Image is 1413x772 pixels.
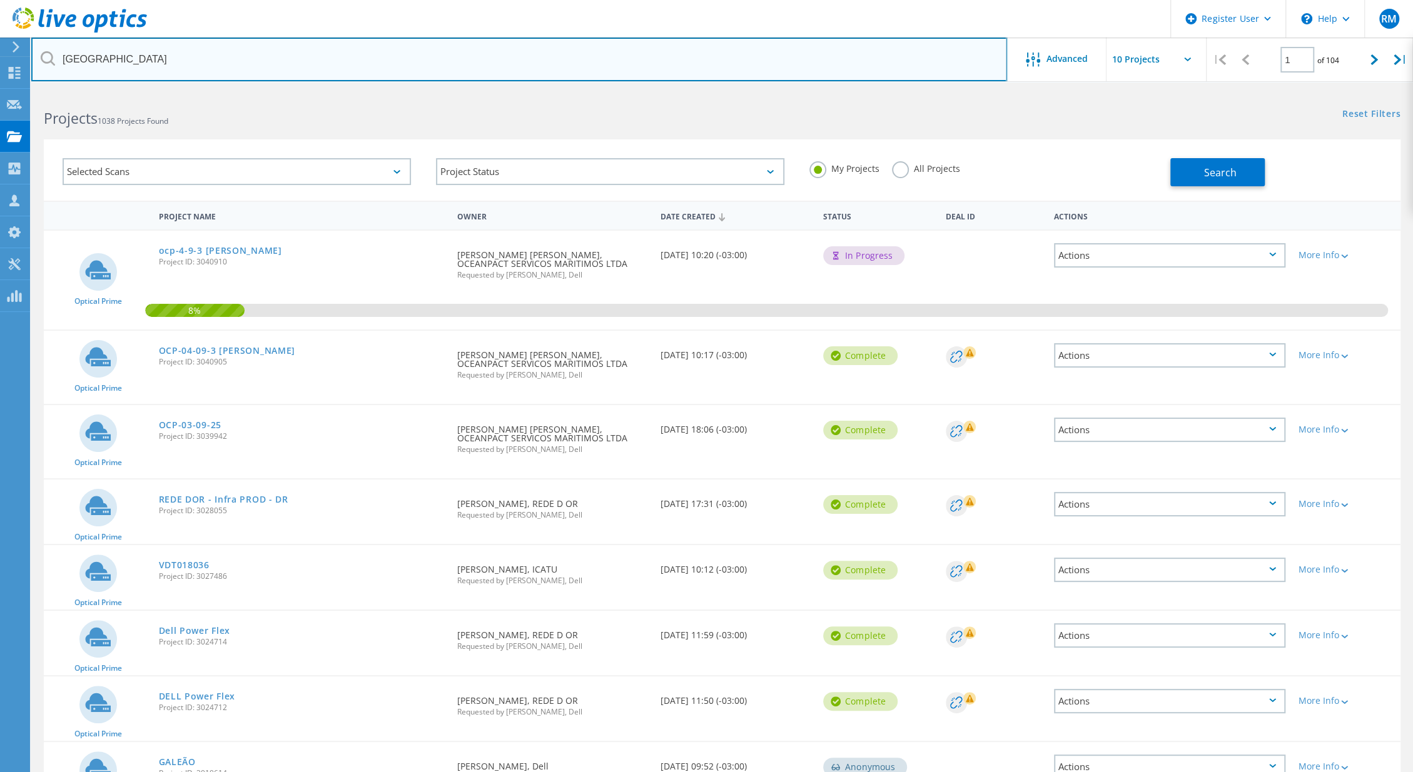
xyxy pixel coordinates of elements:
div: Owner [451,204,654,227]
div: Actions [1054,623,1285,648]
a: DELL Power Flex [159,692,236,701]
div: Complete [823,346,898,365]
div: [DATE] 10:12 (-03:00) [654,545,817,586]
div: More Info [1298,351,1394,359]
a: OCP-03-09-25 [159,421,221,429]
div: Complete [823,626,898,645]
div: [DATE] 18:06 (-03:00) [654,405,817,446]
div: | [1387,38,1413,82]
span: Requested by [PERSON_NAME], Dell [457,708,648,716]
div: Status [817,204,939,227]
a: REDE DOR - Infra PROD - DR [159,495,288,504]
div: [DATE] 17:31 (-03:00) [654,479,817,521]
div: [DATE] 11:50 (-03:00) [654,676,817,718]
span: Project ID: 3027486 [159,573,445,580]
span: Optical Prime [74,533,122,541]
span: Optical Prime [74,599,122,606]
label: All Projects [892,161,960,173]
div: [DATE] 11:59 (-03:00) [654,611,817,652]
a: Reset Filters [1342,109,1400,120]
div: [DATE] 10:17 (-03:00) [654,331,817,372]
span: Requested by [PERSON_NAME], Dell [457,446,648,453]
div: [PERSON_NAME] [PERSON_NAME], OCEANPACT SERVICOS MARITIMOS LTDA [451,405,654,466]
div: [PERSON_NAME] [PERSON_NAME], OCEANPACT SERVICOS MARITIMOS LTDA [451,331,654,391]
span: Project ID: 3024712 [159,704,445,711]
div: More Info [1298,565,1394,574]
a: OCP-04-09-3 [PERSON_NAME] [159,346,296,355]
input: Search projects by name, owner, ID, company, etc [31,38,1007,81]
div: Project Status [436,158,784,185]
div: [PERSON_NAME], REDE D OR [451,676,654,728]
div: Date Created [654,204,817,228]
div: [PERSON_NAME], ICATU [451,545,654,597]
div: Actions [1054,418,1285,442]
a: Dell Power Flex [159,626,231,635]
span: Project ID: 3040905 [159,358,445,366]
b: Projects [44,108,98,128]
span: Requested by [PERSON_NAME], Dell [457,577,648,584]
div: Complete [823,692,898,711]
a: VDT018036 [159,561,210,569]
div: | [1207,38,1232,82]
div: More Info [1298,762,1394,771]
div: Project Name [153,204,451,227]
span: RM [1381,14,1397,24]
div: [DATE] 10:20 (-03:00) [654,231,817,272]
span: Requested by [PERSON_NAME], Dell [457,511,648,519]
span: Optical Prime [74,298,122,305]
span: Search [1203,166,1236,179]
div: More Info [1298,631,1394,639]
div: More Info [1298,425,1394,434]
div: Selected Scans [63,158,411,185]
div: [PERSON_NAME], REDE D OR [451,479,654,531]
button: Search [1170,158,1265,186]
a: GALEÃO [159,758,196,766]
a: Live Optics Dashboard [13,26,147,35]
span: Project ID: 3039942 [159,433,445,440]
div: More Info [1298,499,1394,508]
span: Requested by [PERSON_NAME], Dell [457,643,648,650]
span: 8% [145,304,245,315]
label: My Projects [809,161,879,173]
span: Optical Prime [74,384,122,392]
svg: \n [1301,13,1312,24]
span: of 104 [1317,55,1339,66]
span: Optical Prime [74,664,122,672]
div: More Info [1298,251,1394,259]
div: More Info [1298,696,1394,705]
span: Project ID: 3040910 [159,258,445,266]
div: Actions [1054,558,1285,582]
div: In Progress [823,246,904,265]
span: Optical Prime [74,459,122,466]
div: Complete [823,561,898,579]
div: Actions [1054,243,1285,268]
span: Project ID: 3024714 [159,638,445,646]
div: Actions [1054,343,1285,368]
span: Optical Prime [74,730,122,738]
div: Complete [823,495,898,514]
div: Deal Id [939,204,1048,227]
a: ocp-4-9-3 [PERSON_NAME] [159,246,282,255]
div: Complete [823,421,898,439]
div: [PERSON_NAME], REDE D OR [451,611,654,663]
span: 1038 Projects Found [98,116,168,126]
span: Project ID: 3028055 [159,507,445,514]
span: Requested by [PERSON_NAME], Dell [457,371,648,379]
span: Advanced [1046,54,1088,63]
div: Actions [1054,492,1285,516]
div: [PERSON_NAME] [PERSON_NAME], OCEANPACT SERVICOS MARITIMOS LTDA [451,231,654,291]
div: Actions [1048,204,1292,227]
span: Requested by [PERSON_NAME], Dell [457,271,648,279]
div: Actions [1054,689,1285,713]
